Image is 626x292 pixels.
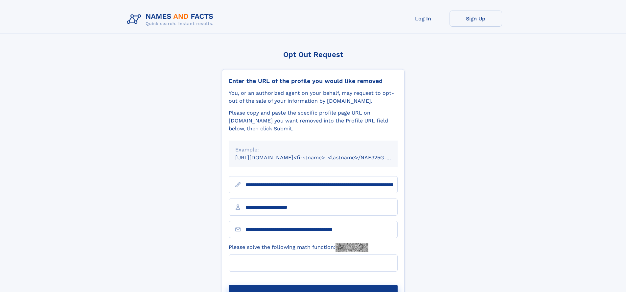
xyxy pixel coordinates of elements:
small: [URL][DOMAIN_NAME]<firstname>_<lastname>/NAF325G-xxxxxxxx [235,154,410,161]
div: Please copy and paste the specific profile page URL on [DOMAIN_NAME] you want removed into the Pr... [229,109,398,133]
label: Please solve the following math function: [229,243,368,252]
div: Example: [235,146,391,154]
div: You, or an authorized agent on your behalf, may request to opt-out of the sale of your informatio... [229,89,398,105]
a: Sign Up [450,11,502,27]
div: Enter the URL of the profile you would like removed [229,77,398,85]
a: Log In [397,11,450,27]
img: Logo Names and Facts [124,11,219,28]
div: Opt Out Request [222,50,405,59]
